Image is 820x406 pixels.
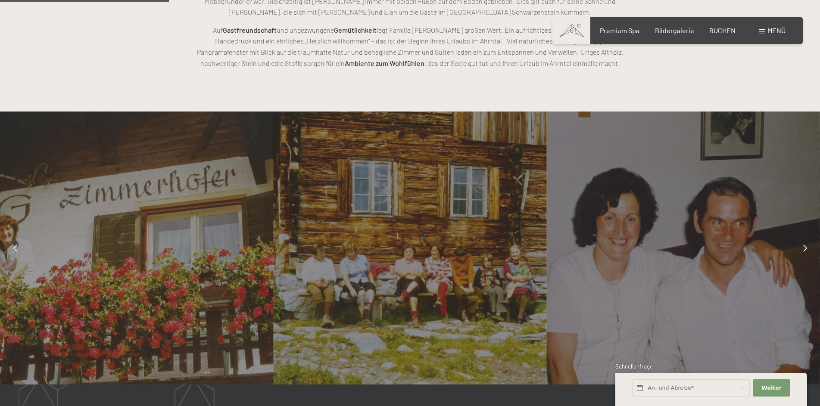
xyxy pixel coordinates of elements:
strong: Gastfreundschaft [223,26,277,34]
strong: Ambiente zum Wohlfühlen [345,59,424,67]
button: Weiter [753,379,790,397]
span: Weiter [761,384,782,392]
span: Menü [767,26,786,34]
a: Premium Spa [600,26,639,34]
strong: Gemütlichkeit [334,26,377,34]
a: Bildergalerie [655,26,694,34]
p: Auf und ungezwungene legt Familie [PERSON_NAME] großen Wert. Ein aufrichtiges Lächeln, ein fester... [195,25,626,68]
a: BUCHEN [709,26,736,34]
span: Schnellanfrage [615,363,653,370]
